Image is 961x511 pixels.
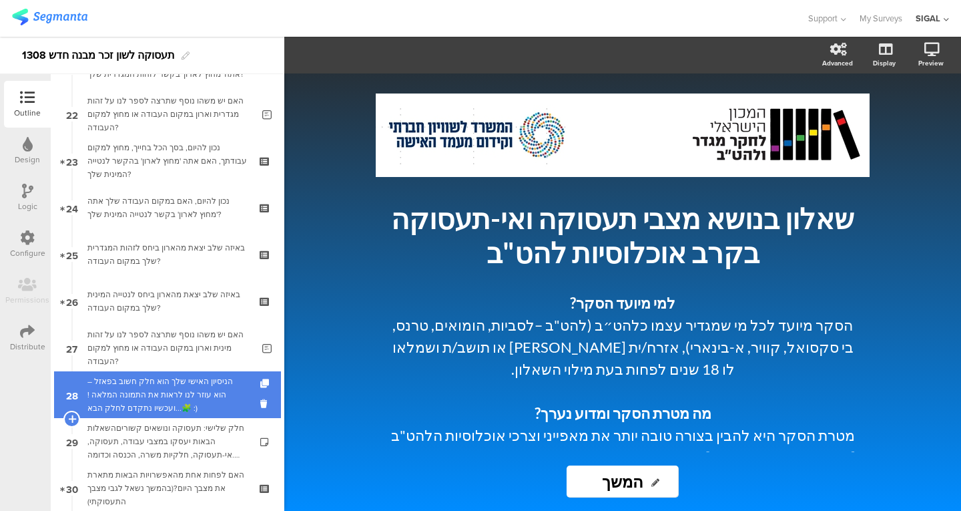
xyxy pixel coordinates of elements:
i: Duplicate [260,379,272,388]
span: 22 [66,107,78,122]
span: 28 [66,387,78,402]
div: באיזה שלב יצאת מהארון ביחס לזהות המגדרית שלך במקום העבודה? [87,241,247,268]
span: 24 [66,200,78,215]
div: האם לפחות אחת מהאפשרויות הבאות מתארת את מצבך היום?(בהמשך נשאל לגבי מצבך התעסוקתי) [87,468,247,508]
span: 21 [67,60,77,75]
div: נכון להיום, האם במקום העבודה שלך אתה 'מחוץ לארון' בקשר לנטייה המינית שלך? [87,194,247,221]
div: Outline [14,107,41,119]
a: 22 האם יש משהו נוסף שתרצה לספר לנו על זהות מגדרית וארון במקום העבודה או מחוץ למקום העבודה? [54,91,281,138]
div: האם יש משהו נוסף שתרצה לספר לנו על זהות מינית וארון במקום העבודה או מחוץ למקום העבודה? [87,328,252,368]
img: segmanta logo [12,9,87,25]
div: Distribute [10,341,45,353]
a: 24 נכון להיום, האם במקום העבודה שלך אתה 'מחוץ לארון' בקשר לנטייה המינית שלך? [54,184,281,231]
div: Logic [18,200,37,212]
a: 26 באיזה שלב יצאת מהארון ביחס לנטייה המינית שלך במקום העבודה? [54,278,281,325]
div: SIGAL [916,12,940,25]
div: האם יש משהו נוסף שתרצה לספר לנו על זהות מגדרית וארון במקום העבודה או מחוץ למקום העבודה? [87,94,252,134]
div: Display [873,58,896,68]
span: 26 [66,294,78,309]
a: 28 הניסיון האישי שלך הוא חלק חשוב בפאזל – הוא עוזר לנו לראות את התמונה המלאה ! 🧩...ועכשיו נתקדם ל... [54,371,281,418]
strong: מה מטרת הסקר ומדוע נערך? [535,404,711,422]
div: באיזה שלב יצאת מהארון ביחס לנטייה המינית שלך במקום העבודה? [87,288,247,315]
div: נכון להיום, בסך הכל בחייך, מחוץ למקום עבודתך, האם אתה 'מחוץ לארון' בהקשר לנטייה המינית שלך? [87,141,247,181]
a: 27 האם יש משהו נוסף שתרצה לספר לנו על זהות מינית וארון במקום העבודה או מחוץ למקום העבודה? [54,325,281,371]
span: 30 [66,481,78,496]
div: Advanced [822,58,853,68]
i: Delete [260,397,272,410]
div: Preview [918,58,944,68]
span: 25 [66,247,78,262]
span: 23 [66,154,78,168]
div: Design [15,154,40,166]
div: הניסיון האישי שלך הוא חלק חשוב בפאזל – הוא עוזר לנו לראות את התמונה המלאה ! 🧩...ועכשיו נתקדם לחלק... [87,375,247,415]
a: 25 באיזה שלב יצאת מהארון ביחס לזהות המגדרית שלך במקום העבודה? [54,231,281,278]
div: תעסוקה לשון זכר מבנה חדש 1308 [22,45,175,66]
strong: למי מיועד הסקר? [570,294,675,312]
p: שאלון בנושא מצבי תעסוקה ואי-תעסוקה בקרב אוכלוסיות להט"ב [376,202,870,270]
a: 29 חלק שלישי: תעסוקה ונושאים קשוריםהשאלות הבאות יעסקו במצבי עבודה, תעסוקה, אי-תעסוקה, חלקיות משרה... [54,418,281,465]
div: חלק שלישי: תעסוקה ונושאים קשוריםהשאלות הבאות יעסקו במצבי עבודה, תעסוקה, אי-תעסוקה, חלקיות משרה, ה... [87,421,247,462]
a: 23 נכון להיום, בסך הכל בחייך, מחוץ למקום עבודתך, האם אתה 'מחוץ לארון' בהקשר לנטייה המינית שלך? [54,138,281,184]
span: 27 [66,341,77,355]
p: הסקר מיועד לכל מי שמגדיר עצמו כלהט״ב (להט"ב –לסביות, הומואים, טרנס, בי סקסואל, קוויר, א-בינארי), ... [389,314,856,380]
div: Configure [10,247,45,259]
span: 29 [66,434,78,449]
input: Start [567,466,679,498]
span: Support [808,12,838,25]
